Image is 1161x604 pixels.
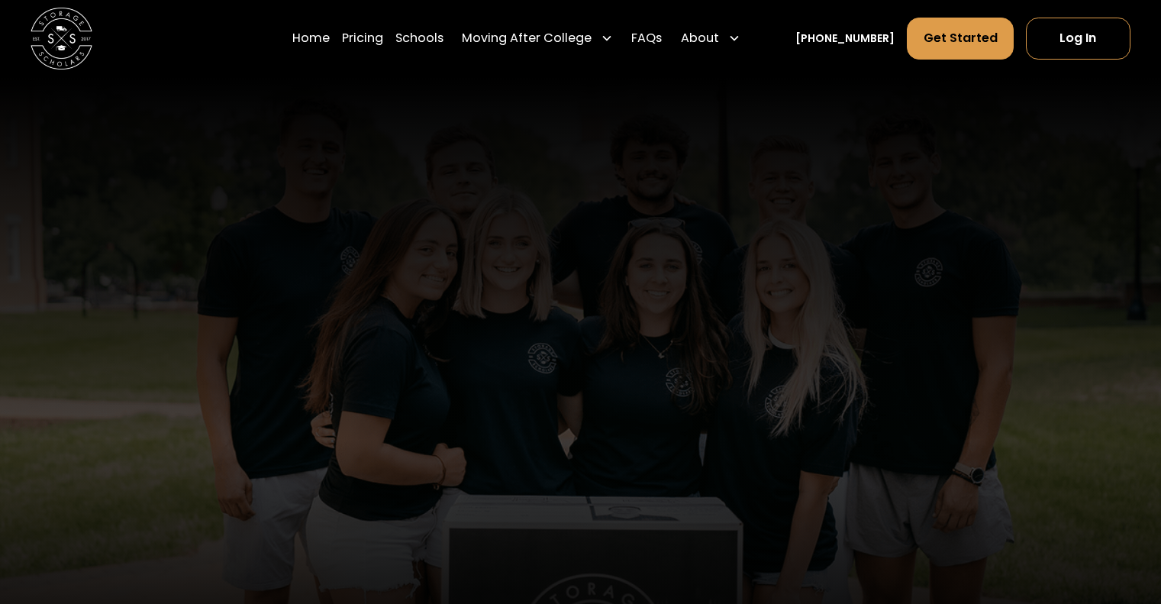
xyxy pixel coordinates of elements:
a: Get Started [907,18,1013,59]
a: Schools [395,17,443,60]
div: Moving After College [462,29,592,47]
a: FAQs [631,17,662,60]
div: About [675,17,747,60]
a: Log In [1026,18,1130,59]
div: Moving After College [456,17,619,60]
div: About [681,29,719,47]
img: Storage Scholars main logo [31,8,92,69]
a: Pricing [342,17,383,60]
a: Home [292,17,330,60]
a: [PHONE_NUMBER] [795,31,895,47]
